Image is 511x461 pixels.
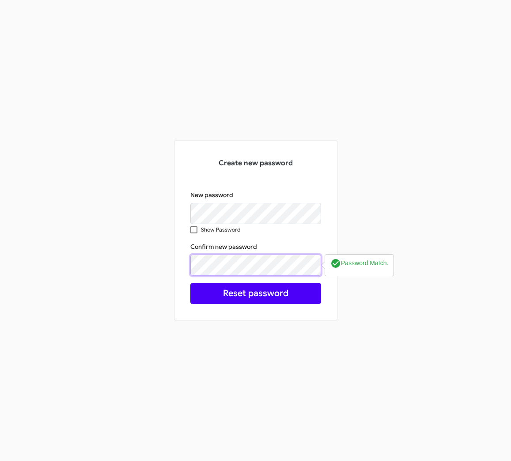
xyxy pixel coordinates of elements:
label: New password [190,190,233,199]
button: Reset password [190,283,321,304]
label: Confirm new password [190,242,257,251]
h3: Create new password [190,157,321,169]
small: Show Password [201,226,240,233]
label: Password Match. [330,258,388,269]
i: check_circle [330,258,341,269]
